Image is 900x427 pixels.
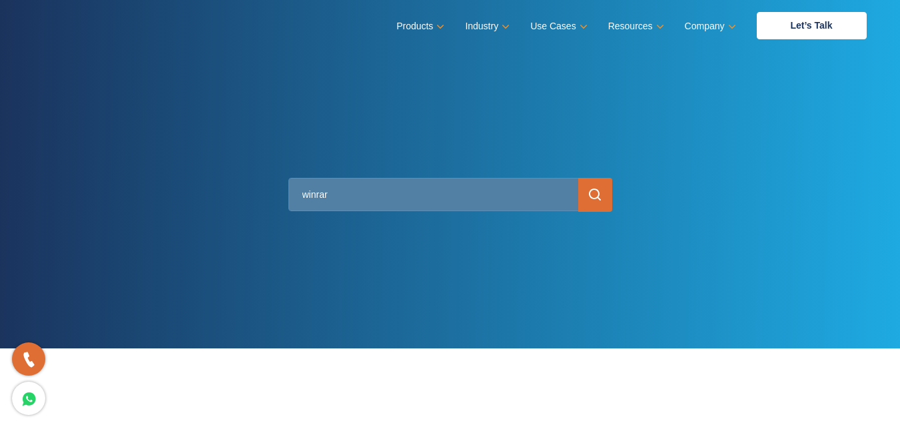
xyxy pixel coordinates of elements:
a: Company [685,17,733,36]
a: Industry [465,17,507,36]
input: Search topic [288,178,612,211]
a: Resources [608,17,662,36]
input: submit [578,178,612,212]
a: Products [396,17,442,36]
a: Use Cases [530,17,584,36]
a: Let’s Talk [757,12,867,39]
